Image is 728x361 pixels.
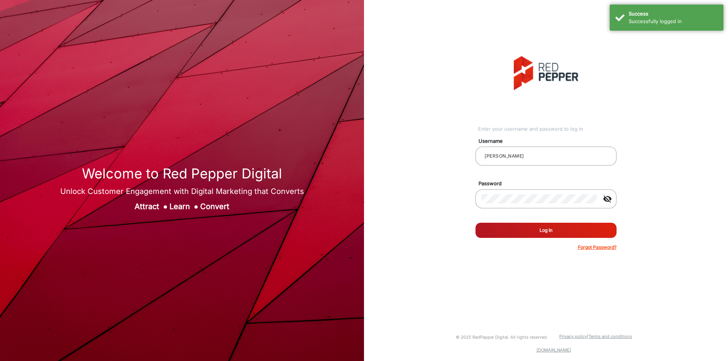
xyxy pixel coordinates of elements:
a: | [587,334,588,339]
mat-label: Username [473,138,625,145]
img: vmg-logo [514,56,578,90]
h1: Welcome to Red Pepper Digital [60,166,304,182]
button: Log In [475,223,617,238]
div: Enter your username and password to log in [478,125,617,133]
mat-icon: visibility_off [598,194,617,203]
div: Unlock Customer Engagement with Digital Marketing that Converts [60,186,304,197]
p: Forgot Password? [578,244,617,251]
input: Your username [482,152,610,161]
a: Privacy policy [559,334,587,339]
div: Successfully logged in [629,18,718,25]
a: Terms and conditions [588,334,632,339]
mat-label: Password [473,180,625,188]
span: ● [194,202,198,211]
span: ● [163,202,168,211]
div: Attract Learn Convert [60,201,304,212]
a: [DOMAIN_NAME] [537,347,571,353]
div: Success [629,10,718,18]
small: © 2025 RedPepper Digital. All rights reserved. [456,334,548,340]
